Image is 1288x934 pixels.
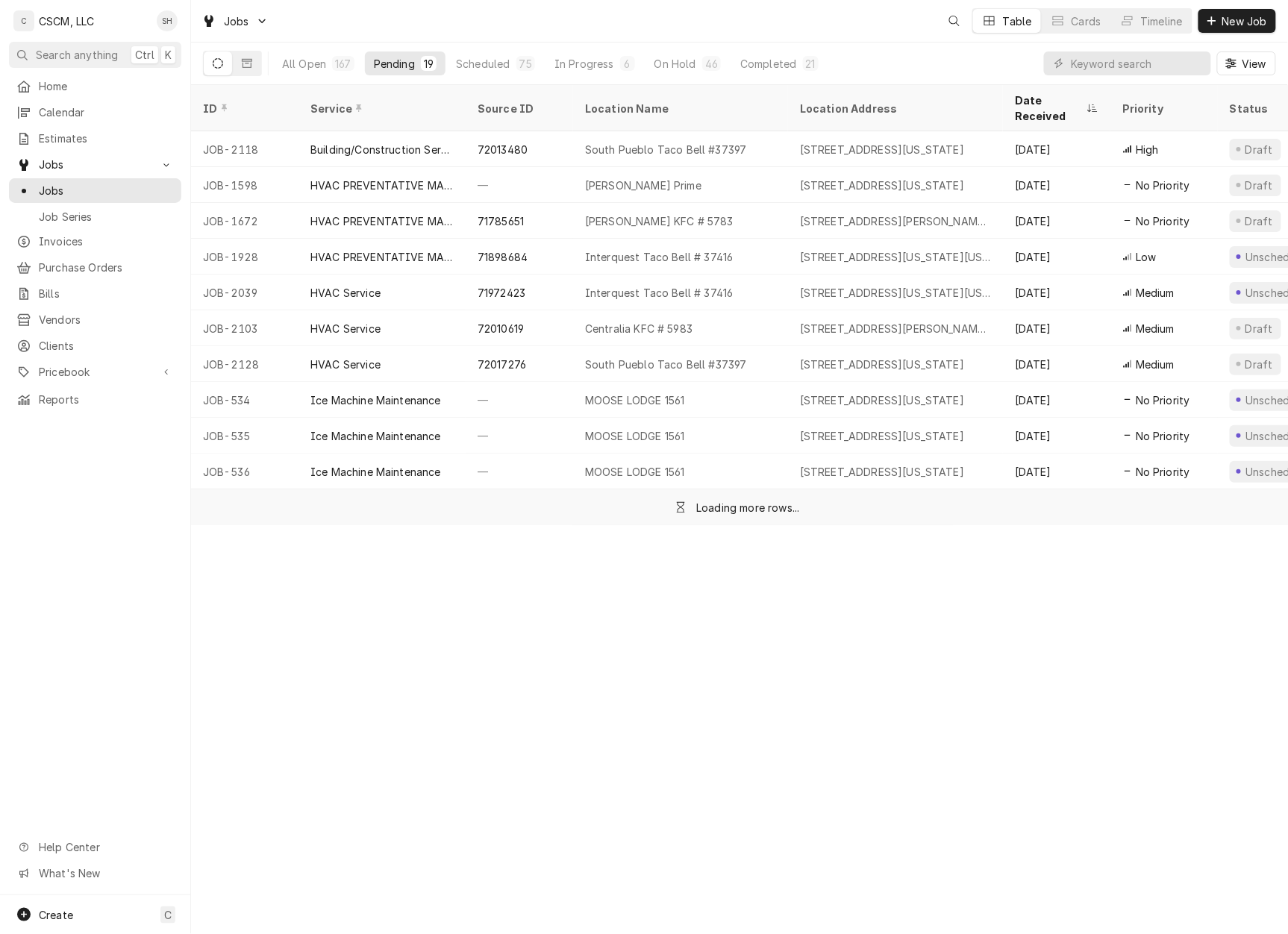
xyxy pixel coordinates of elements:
a: Jobs [9,178,181,203]
div: — [466,167,573,203]
span: No Priority [1136,428,1190,444]
div: Building/Construction Service [310,142,454,157]
a: Go to Pricebook [9,360,181,384]
div: [DATE] [1003,454,1110,489]
div: [STREET_ADDRESS][US_STATE] [800,392,964,408]
span: Reports [39,392,174,407]
div: JOB-1928 [191,239,298,275]
span: C [164,907,172,923]
div: Draft [1243,357,1275,372]
div: HVAC Service [310,321,381,336]
div: Location Address [800,101,988,116]
a: Calendar [9,100,181,125]
div: Ice Machine Maintenance [310,392,441,408]
a: Home [9,74,181,98]
span: New Job [1219,13,1270,29]
div: South Pueblo Taco Bell #37397 [585,142,747,157]
span: What's New [39,865,172,881]
span: Medium [1136,357,1175,372]
div: South Pueblo Taco Bell #37397 [585,357,747,372]
button: Open search [942,9,966,33]
div: [DATE] [1003,310,1110,346]
div: Centralia KFC # 5983 [585,321,693,336]
a: Invoices [9,229,181,254]
span: No Priority [1136,464,1190,480]
a: Go to Help Center [9,835,181,859]
a: Clients [9,333,181,358]
div: Ice Machine Maintenance [310,464,441,480]
div: — [466,382,573,418]
div: 6 [623,56,632,72]
div: 72017276 [478,357,526,372]
span: Estimates [39,131,174,146]
div: JOB-2039 [191,275,298,310]
div: [DATE] [1003,167,1110,203]
div: Draft [1243,321,1275,336]
div: 19 [424,56,434,72]
div: 21 [806,56,816,72]
input: Keyword search [1071,51,1204,75]
div: 167 [335,56,351,72]
div: [DATE] [1003,275,1110,310]
div: Completed [740,56,796,72]
div: Timeline [1141,13,1183,29]
div: 71972423 [478,285,525,301]
div: Date Received [1015,93,1084,124]
div: 72010619 [478,321,524,336]
span: Bills [39,286,174,301]
div: MOOSE LODGE 1561 [585,464,685,480]
div: Interquest Taco Bell # 37416 [585,285,733,301]
div: 71785651 [478,213,524,229]
div: JOB-536 [191,454,298,489]
span: Purchase Orders [39,260,174,275]
div: CSCM, LLC [39,13,94,29]
div: JOB-1672 [191,203,298,239]
div: MOOSE LODGE 1561 [585,428,685,444]
div: Draft [1243,213,1275,229]
div: [DATE] [1003,131,1110,167]
div: [DATE] [1003,203,1110,239]
div: [STREET_ADDRESS][US_STATE] [800,142,964,157]
div: 71898684 [478,249,528,265]
div: [STREET_ADDRESS][US_STATE][US_STATE] [800,249,991,265]
div: HVAC Service [310,285,381,301]
span: Create [39,909,73,921]
div: SH [157,10,178,31]
a: Reports [9,387,181,412]
a: Go to Jobs [196,9,275,34]
div: Scheduled [456,56,510,72]
div: [STREET_ADDRESS][US_STATE] [800,428,964,444]
div: [STREET_ADDRESS][US_STATE] [800,464,964,480]
div: [STREET_ADDRESS][PERSON_NAME][US_STATE] [800,321,991,336]
span: Low [1136,249,1156,265]
div: HVAC PREVENTATIVE MAINTENANCE [310,178,454,193]
button: New Job [1198,9,1276,33]
button: View [1217,51,1276,75]
div: HVAC Service [310,357,381,372]
div: JOB-2118 [191,131,298,167]
div: [DATE] [1003,418,1110,454]
span: Jobs [39,157,151,172]
div: [STREET_ADDRESS][US_STATE] [800,357,964,372]
span: Ctrl [135,47,154,63]
span: K [165,47,172,63]
div: On Hold [654,56,696,72]
div: JOB-535 [191,418,298,454]
div: [DATE] [1003,346,1110,382]
button: Search anythingCtrlK [9,42,181,68]
a: Go to What's New [9,861,181,886]
div: [DATE] [1003,239,1110,275]
span: Invoices [39,233,174,249]
div: HVAC PREVENTATIVE MAINTENANCE [310,249,454,265]
span: Search anything [36,47,118,63]
span: Help Center [39,839,172,855]
div: [STREET_ADDRESS][PERSON_NAME][PERSON_NAME][US_STATE] [800,213,991,229]
span: Clients [39,338,174,354]
span: Home [39,78,174,94]
div: 75 [519,56,532,72]
span: Calendar [39,104,174,120]
div: [DATE] [1003,382,1110,418]
div: JOB-2103 [191,310,298,346]
div: 46 [705,56,718,72]
div: — [466,418,573,454]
